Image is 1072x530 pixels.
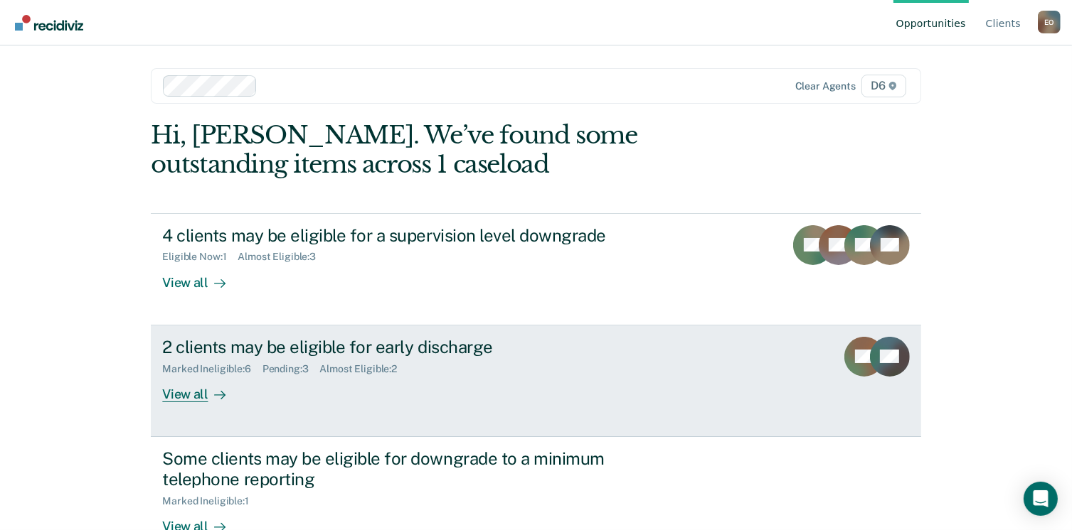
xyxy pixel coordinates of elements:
span: D6 [861,75,906,97]
a: 4 clients may be eligible for a supervision level downgradeEligible Now:1Almost Eligible:3View all [151,213,920,325]
img: Recidiviz [15,15,83,31]
div: Almost Eligible : 2 [320,363,409,375]
div: View all [162,263,242,291]
div: Pending : 3 [262,363,320,375]
div: Marked Ineligible : 6 [162,363,262,375]
div: 2 clients may be eligible for early discharge [162,337,662,357]
div: E O [1038,11,1061,33]
div: Almost Eligible : 3 [238,251,327,263]
div: Clear agents [795,80,856,92]
div: 4 clients may be eligible for a supervision level downgrade [162,225,662,246]
div: Some clients may be eligible for downgrade to a minimum telephone reporting [162,448,662,490]
div: Marked Ineligible : 1 [162,495,260,507]
div: View all [162,374,242,402]
div: Hi, [PERSON_NAME]. We’ve found some outstanding items across 1 caseload [151,121,767,179]
div: Eligible Now : 1 [162,251,238,263]
a: 2 clients may be eligible for early dischargeMarked Ineligible:6Pending:3Almost Eligible:2View all [151,325,920,437]
div: Open Intercom Messenger [1024,482,1058,516]
button: Profile dropdown button [1038,11,1061,33]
